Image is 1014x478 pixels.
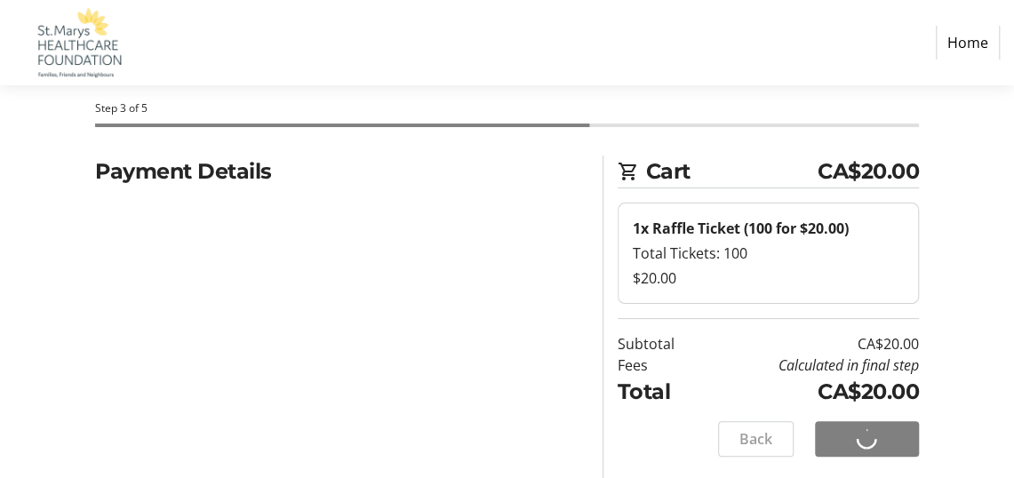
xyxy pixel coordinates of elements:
td: CA$20.00 [704,333,919,355]
strong: 1x Raffle Ticket (100 for $20.00) [633,219,849,238]
img: St. Marys Healthcare Foundation's Logo [14,7,140,78]
h2: Payment Details [95,155,581,187]
td: Calculated in final step [704,355,919,376]
td: Subtotal [618,333,705,355]
a: Home [936,26,1000,60]
td: Total [618,376,705,408]
td: CA$20.00 [704,376,919,408]
span: Cart [646,155,818,187]
div: Step 3 of 5 [95,100,919,116]
td: Fees [618,355,705,376]
div: Total Tickets: 100 [633,243,904,264]
span: CA$20.00 [818,155,919,187]
div: $20.00 [633,267,904,289]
